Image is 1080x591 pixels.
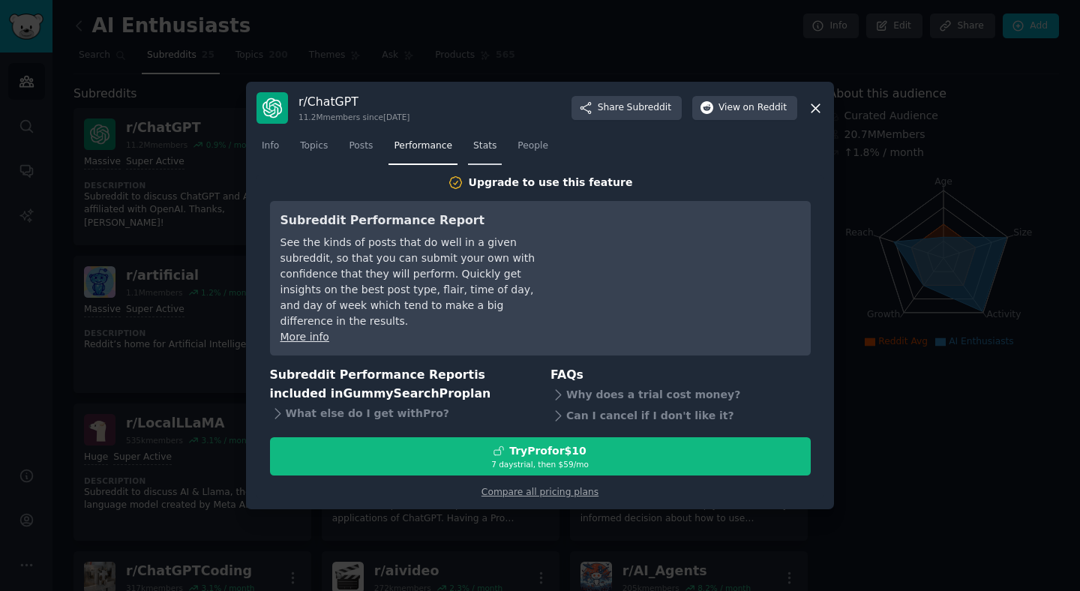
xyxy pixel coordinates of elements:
span: on Reddit [743,101,787,115]
span: Share [598,101,671,115]
h3: FAQs [550,366,811,385]
a: Posts [343,134,378,165]
a: Topics [295,134,333,165]
span: Topics [300,139,328,153]
span: View [718,101,787,115]
button: Viewon Reddit [692,96,797,120]
a: Performance [388,134,457,165]
div: 11.2M members since [DATE] [298,112,409,122]
a: Stats [468,134,502,165]
span: Info [262,139,279,153]
h3: r/ ChatGPT [298,94,409,109]
div: 7 days trial, then $ 59 /mo [271,459,810,469]
span: People [517,139,548,153]
button: TryProfor$107 daystrial, then $59/mo [270,437,811,475]
a: Info [256,134,284,165]
div: Why does a trial cost money? [550,385,811,406]
div: What else do I get with Pro ? [270,403,530,424]
a: People [512,134,553,165]
span: Subreddit [627,101,671,115]
iframe: YouTube video player [575,211,800,324]
div: Upgrade to use this feature [469,175,633,190]
a: More info [280,331,329,343]
span: Stats [473,139,496,153]
button: ShareSubreddit [571,96,682,120]
div: Can I cancel if I don't like it? [550,406,811,427]
span: Posts [349,139,373,153]
h3: Subreddit Performance Report is included in plan [270,366,530,403]
h3: Subreddit Performance Report [280,211,554,230]
span: GummySearch Pro [343,386,461,400]
a: Compare all pricing plans [481,487,598,497]
div: See the kinds of posts that do well in a given subreddit, so that you can submit your own with co... [280,235,554,329]
span: Performance [394,139,452,153]
img: ChatGPT [256,92,288,124]
div: Try Pro for $10 [509,443,586,459]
